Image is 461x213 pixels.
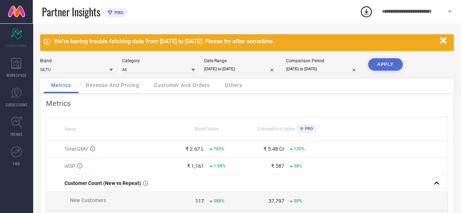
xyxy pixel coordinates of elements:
div: We're having trouble fetching data from [DATE] to [DATE]. Please try after sometime. [54,38,436,45]
div: 37,797 [269,198,284,204]
button: APPLY [368,58,403,71]
span: Competitors Value [258,126,294,131]
div: Metrics [46,99,448,108]
span: 38% [294,163,302,169]
span: 1.58% [214,163,226,169]
span: 50% [294,198,302,204]
input: Select comparison period [286,65,359,73]
span: SUGGESTIONS [5,102,28,107]
span: 120% [294,146,305,151]
span: FWD [13,161,20,166]
div: ₹ 2.67 L [185,146,204,152]
div: ₹ 1,161 [187,163,204,169]
span: Partner Insights [42,4,100,19]
span: New Customers [70,197,106,203]
div: Brand [40,58,113,63]
div: Open download list [360,5,373,18]
div: Category [122,58,195,63]
span: Customer And Orders [154,82,210,88]
div: 117 [195,198,204,204]
span: Total GMV [65,146,88,152]
div: Comparison Period [286,58,359,63]
span: Revenue And Pricing [86,82,139,88]
span: AISP [65,163,75,169]
span: Brand Value [195,126,219,131]
span: Name [65,127,77,132]
input: Select date range [204,65,277,73]
div: Date Range [204,58,277,63]
span: PRO [303,126,313,131]
span: Metrics [51,82,71,88]
span: Others [225,82,242,88]
span: SCORECARDS [6,43,27,48]
div: ₹ 587 [271,163,284,169]
span: Customer Count (New vs Repeat) [65,180,141,186]
span: 765% [214,146,224,151]
div: ₹ 5.48 Cr [263,146,284,152]
span: PRO [113,10,124,15]
span: WORKSPACE [7,72,27,78]
span: 388% [214,198,224,204]
span: TRENDS [10,131,23,137]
